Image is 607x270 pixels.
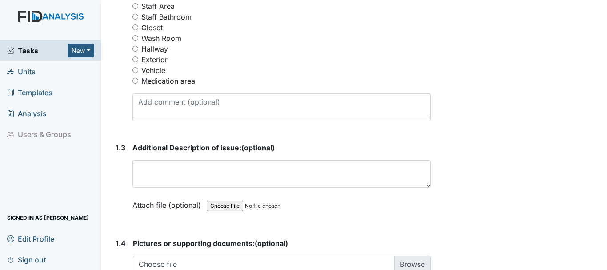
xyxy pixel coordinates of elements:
label: Wash Room [141,33,181,44]
a: Tasks [7,45,68,56]
span: Units [7,64,36,78]
label: Attach file (optional) [132,195,204,210]
span: Edit Profile [7,232,54,246]
span: Analysis [7,106,47,120]
span: Templates [7,85,52,99]
span: Sign out [7,253,46,266]
input: Staff Bathroom [132,14,138,20]
input: Exterior [132,56,138,62]
label: Staff Bathroom [141,12,192,22]
label: 1.4 [116,238,126,249]
strong: (optional) [133,238,431,249]
input: Wash Room [132,35,138,41]
input: Closet [132,24,138,30]
label: Hallway [141,44,168,54]
label: Exterior [141,54,168,65]
input: Medication area [132,78,138,84]
label: 1.3 [116,142,125,153]
label: Medication area [141,76,195,86]
strong: (optional) [132,142,431,153]
input: Hallway [132,46,138,52]
span: Signed in as [PERSON_NAME] [7,211,89,225]
label: Vehicle [141,65,165,76]
label: Staff Area [141,1,175,12]
input: Staff Area [132,3,138,9]
span: Pictures or supporting documents: [133,239,255,248]
button: New [68,44,94,57]
input: Vehicle [132,67,138,73]
label: Closet [141,22,163,33]
span: Additional Description of issue: [132,143,241,152]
